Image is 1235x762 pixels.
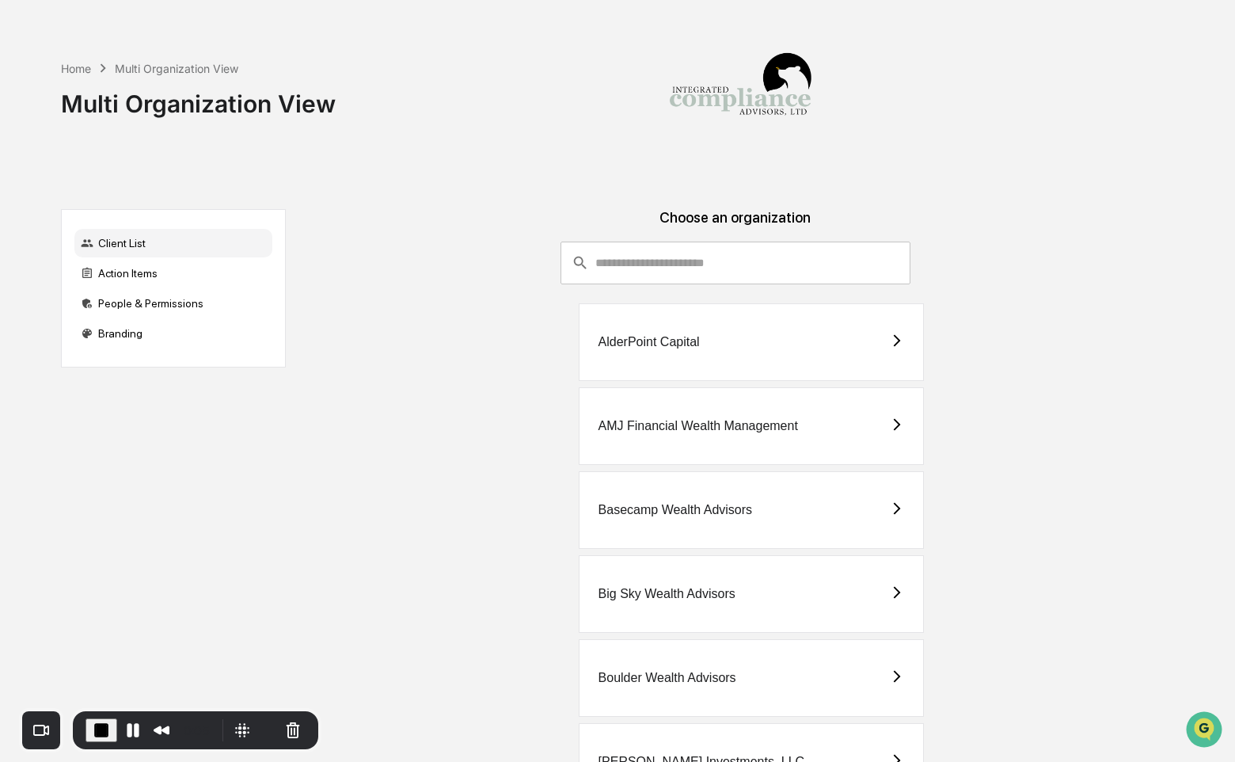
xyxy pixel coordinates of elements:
span: Attestations [131,200,196,215]
div: Action Items [74,259,272,288]
div: Multi Organization View [61,77,336,118]
img: Integrated Compliance Advisors [661,13,819,171]
div: Home [61,62,91,75]
div: AMJ Financial Wealth Management [598,419,798,433]
div: Branding [74,319,272,348]
div: Start new chat [54,121,260,137]
p: How can we help? [16,33,288,59]
img: 1746055101610-c473b297-6a78-478c-a979-82029cc54cd1 [16,121,44,150]
div: Boulder Wealth Advisors [598,671,736,685]
button: Start new chat [269,126,288,145]
div: Multi Organization View [115,62,238,75]
div: Big Sky Wealth Advisors [598,587,735,601]
div: 🖐️ [16,201,28,214]
a: 🗄️Attestations [108,193,203,222]
iframe: Open customer support [1184,710,1227,752]
div: Choose an organization [298,209,1172,242]
span: Preclearance [32,200,102,215]
div: consultant-dashboard__filter-organizations-search-bar [560,242,910,284]
a: 🔎Data Lookup [9,223,106,252]
div: We're available if you need us! [54,137,200,150]
div: People & Permissions [74,289,272,318]
span: Data Lookup [32,230,100,246]
div: Basecamp Wealth Advisors [598,503,752,517]
div: 🗄️ [115,201,127,214]
div: AlderPoint Capital [598,335,700,349]
div: Client List [74,229,272,257]
a: Powered byPylon [112,268,192,280]
div: 🔎 [16,231,28,244]
span: Pylon [158,269,192,280]
a: 🖐️Preclearance [9,193,108,222]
